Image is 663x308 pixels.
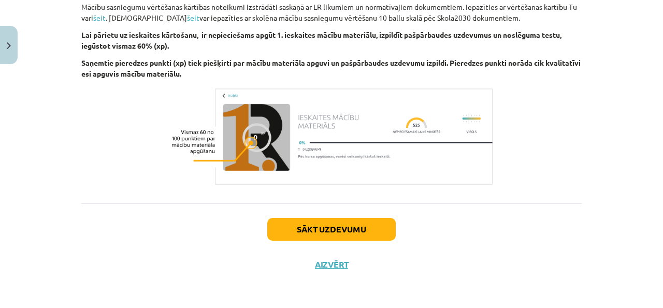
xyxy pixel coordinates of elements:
[81,58,581,78] b: Saņemtie pieredzes punkti (xp) tiek piešķirti par mācību materiāla apguvi un pašpārbaudes uzdevum...
[312,259,351,270] button: Aizvērt
[81,30,561,50] b: Lai pārietu uz ieskaites kārtošanu, ir nepieciešams apgūt 1. ieskaites mācību materiālu, izpildīt...
[81,2,582,23] p: Mācību sasniegumu vērtēšanas kārtības noteikumi izstrādāti saskaņā ar LR likumiem un normatīvajie...
[187,13,199,22] a: šeit
[7,42,11,49] img: icon-close-lesson-0947bae3869378f0d4975bcd49f059093ad1ed9edebbc8119c70593378902aed.svg
[93,13,106,22] a: šeit
[267,218,396,241] button: Sākt uzdevumu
